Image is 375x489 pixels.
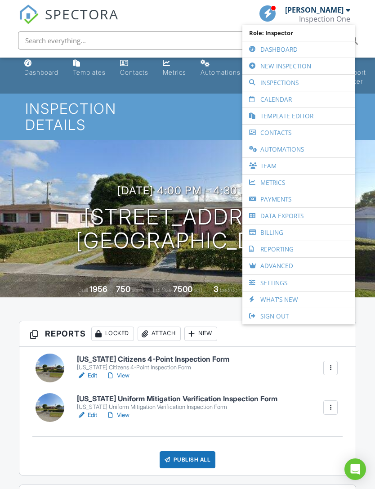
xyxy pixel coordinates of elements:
h6: [US_STATE] Citizens 4-Point Inspection Form [77,355,229,363]
span: sq.ft. [194,287,205,293]
div: Open Intercom Messenger [344,458,366,480]
div: [US_STATE] Uniform Mitigation Verification Inspection Form [77,404,277,411]
h3: Reports [19,321,356,347]
input: Search everything... [18,31,339,49]
span: Role: Inspector [247,25,350,41]
a: Dashboard [247,41,350,58]
a: [US_STATE] Citizens 4-Point Inspection Form [US_STATE] Citizens 4-Point Inspection Form [77,355,229,371]
div: 1956 [89,284,107,294]
div: Metrics [163,68,186,76]
a: Dashboard [21,55,62,81]
div: Templates [73,68,106,76]
a: Metrics [247,175,350,191]
div: 7500 [173,284,192,294]
span: bedrooms [220,287,245,293]
h1: Inspection Details [25,101,350,132]
span: Built [78,287,88,293]
a: New Inspection [247,58,350,74]
a: View [106,411,129,420]
img: The Best Home Inspection Software - Spectora [19,4,39,24]
a: SPECTORA [19,12,119,31]
h3: [DATE] 4:00 pm - 4:30 pm [117,184,258,197]
a: Edit [77,371,97,380]
a: Edit [77,411,97,420]
a: Calendar [247,91,350,108]
span: Lot Size [153,287,172,293]
a: Inspections [247,75,350,91]
span: SPECTORA [45,4,119,23]
a: Contacts [116,55,152,81]
div: 3 [214,284,219,294]
a: [US_STATE] Uniform Mitigation Verification Inspection Form [US_STATE] Uniform Mitigation Verifica... [77,395,277,411]
a: Metrics [159,55,190,81]
div: Dashboard [24,68,58,76]
span: sq. ft. [132,287,144,293]
a: Settings [247,275,350,291]
a: Billing [247,224,350,241]
a: Advanced [247,258,350,274]
a: Contacts [247,125,350,141]
div: [PERSON_NAME] [285,5,344,14]
a: Reporting [247,241,350,257]
div: Attach [138,327,181,341]
div: Automations [201,68,241,76]
a: View [106,371,129,380]
div: 750 [116,284,130,294]
a: What's New [247,292,350,308]
h1: [STREET_ADDRESS] [GEOGRAPHIC_DATA] [76,205,299,253]
h6: [US_STATE] Uniform Mitigation Verification Inspection Form [77,395,277,403]
div: Publish All [160,451,216,468]
div: Contacts [120,68,148,76]
a: Sign Out [247,308,350,324]
a: Template Editor [247,108,350,124]
a: Payments [247,191,350,207]
a: Templates [69,55,109,81]
a: Automations (Basic) [197,55,244,81]
a: Team [247,158,350,174]
div: Inspection One [299,14,350,23]
a: Data Exports [247,208,350,224]
div: [US_STATE] Citizens 4-Point Inspection Form [77,364,229,371]
a: Automations [247,141,350,157]
div: Locked [91,327,134,341]
div: New [184,327,217,341]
